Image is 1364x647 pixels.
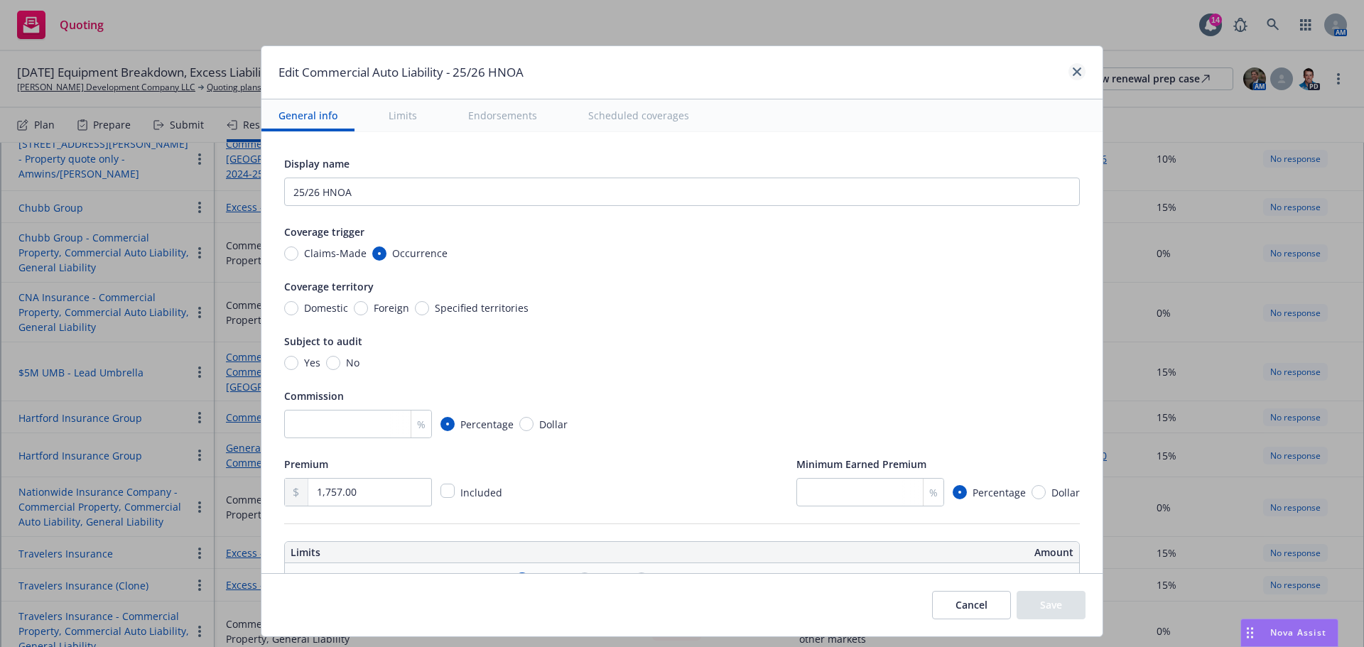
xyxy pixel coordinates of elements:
input: Percentage [953,485,967,499]
span: Dollar [1051,485,1080,500]
th: Amount [691,542,1079,563]
input: No [326,356,340,370]
span: Coverage trigger [284,225,364,239]
span: Claims-Made [304,246,367,261]
input: DIC / DIL [634,572,649,587]
button: Limits [372,99,434,131]
span: Minimum Earned Premium [796,457,926,471]
input: Percentage [440,417,455,431]
span: Coverage territory [284,280,374,293]
input: Foreign [354,301,368,315]
span: Specified territories [435,300,529,315]
th: Limits [285,542,602,563]
input: 0.00 [308,479,431,506]
input: Occurrence [372,246,386,261]
span: Yes [304,355,320,370]
span: Percentage [460,417,514,432]
span: DIC / DIL [654,572,695,587]
span: % [929,485,938,500]
input: Dollar [1032,485,1046,499]
span: Display name [284,157,350,170]
div: Drag to move [1241,619,1259,646]
span: Nova Assist [1270,626,1326,638]
button: Endorsements [451,99,554,131]
input: Excess [578,572,592,587]
span: Included [460,486,502,499]
h1: Edit Commercial Auto Liability - 25/26 HNOA [278,63,524,82]
input: Specified territories [415,301,429,315]
span: Occurrence [392,246,448,261]
span: Percentage [973,485,1026,500]
span: Subject to audit [284,335,362,348]
span: Primary [535,572,572,587]
input: Yes [284,356,298,370]
input: Primary [515,572,529,587]
a: close [1068,63,1086,80]
span: Excess [597,572,629,587]
button: Scheduled coverages [571,99,706,131]
button: Nova Assist [1240,619,1338,647]
input: Dollar [519,417,534,431]
span: Domestic [304,300,348,315]
span: Foreign [374,300,409,315]
span: No [346,355,359,370]
input: Domestic [284,301,298,315]
button: General info [261,99,354,131]
button: Clear [698,570,736,589]
span: % [417,417,426,432]
input: Claims-Made [284,246,298,261]
div: Coverage form [291,572,360,587]
span: Commission [284,389,344,403]
span: Premium [284,457,328,471]
span: Dollar [539,417,568,432]
button: Cancel [932,591,1011,619]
